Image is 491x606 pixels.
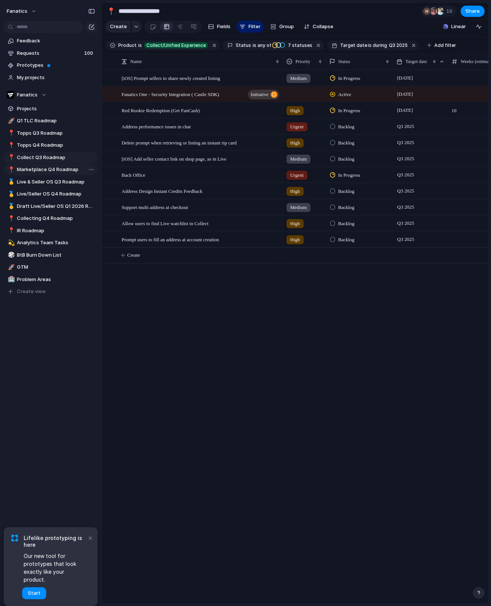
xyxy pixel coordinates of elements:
span: Status [338,58,350,65]
span: Analytics Team Tasks [17,239,95,247]
span: Q3 2025 [395,203,416,212]
span: 7 [286,42,292,48]
button: 7 statuses [272,41,314,50]
span: Fields [217,23,230,30]
span: GTM [17,263,95,271]
button: Create [105,21,131,33]
span: Medium [290,204,307,211]
button: 🚀 [7,117,14,125]
a: 🥇Live/Seller OS Q4 Roadmap [4,188,98,200]
a: 🎲BtB Burn Down List [4,250,98,261]
span: Q3 2025 [395,138,416,147]
span: Urgent [290,171,304,179]
div: 🥇 [8,177,13,186]
button: 📍 [7,129,14,137]
button: 🥇 [7,190,14,198]
span: Collecting Q4 Roadmap [17,215,95,222]
button: Share [461,6,485,17]
button: 📍 [105,5,117,17]
span: Requests [17,50,82,57]
div: 📍Collect Q3 Roadmap [4,152,98,163]
div: 🚀 [8,117,13,125]
button: Linear [440,21,469,32]
span: Priority [295,58,310,65]
span: In Progress [338,75,360,82]
span: Product [118,42,137,49]
span: In Progress [338,171,360,179]
span: Projects [17,105,95,113]
a: 🚀GTM [4,262,98,273]
span: Problem Areas [17,276,95,283]
span: is [138,42,142,49]
div: 📍 [8,165,13,174]
span: Backlog [338,204,354,211]
button: is [137,41,143,50]
a: 💫Analytics Team Tasks [4,237,98,248]
span: Live/Seller OS Q4 Roadmap [17,190,95,198]
span: [DATE] [395,90,415,99]
button: initiative [248,90,279,99]
span: Fanatics One - Security Integration ( Castle SDK) [122,90,219,98]
span: High [290,139,300,147]
button: isany of [251,41,273,50]
button: 🚀 [7,263,14,271]
div: 🚀Q1 TLC Roadmap [4,115,98,126]
span: Target date [405,58,427,65]
span: IR Roadmap [17,227,95,235]
span: Collect Q3 Roadmap [17,154,95,161]
div: 📍Topps Q4 Roadmap [4,140,98,151]
div: 🥇 [8,190,13,198]
button: 📍 [7,166,14,173]
button: Collect/Unified Experience [143,41,209,50]
span: Filter [249,23,261,30]
span: Prompt users to fill an address at account creation [122,235,219,244]
span: during [372,42,387,49]
span: Prototypes [17,62,95,69]
a: Prototypes [4,60,98,71]
span: Address performance issues in chat [122,122,191,131]
span: Delete prompt when retrieving or listing an instant rip card [122,138,237,147]
div: 🎲 [8,251,13,259]
span: Q3 2025 [395,170,416,179]
span: Backlog [338,220,354,227]
button: isduring [367,41,388,50]
a: 📍Marketplace Q4 Roadmap [4,164,98,175]
div: 📍 [8,226,13,235]
span: Create [110,23,127,30]
button: Fields [205,21,233,33]
span: Lifelike prototyping is here [24,535,86,548]
span: fanatics [7,8,27,15]
div: 🚀 [8,263,13,272]
span: Q3 2025 [395,235,416,244]
span: Back Office [122,170,145,179]
span: Urgent [290,123,304,131]
button: 🥇 [7,203,14,210]
a: 🥇Live & Seller OS Q3 Roadmap [4,176,98,188]
span: Active [338,91,351,98]
button: Group [267,21,298,33]
button: Dismiss [86,533,95,542]
a: 📍IR Roadmap [4,225,98,236]
span: Fanatics [17,91,38,99]
span: Backlog [338,123,354,131]
span: Topps Q3 Roadmap [17,129,95,137]
span: Backlog [338,236,354,244]
div: 🏥 [8,275,13,284]
button: 🎲 [7,251,14,259]
div: 🏥Problem Areas [4,274,98,285]
span: Q3 2025 [395,154,416,163]
span: Collapse [313,23,333,30]
button: 📍 [7,154,14,161]
span: statuses [286,42,312,49]
span: Our new tool for prototypes that look exactly like your product. [24,552,86,583]
div: 📍 [8,141,13,150]
a: 📍Collecting Q4 Roadmap [4,213,98,224]
span: Backlog [338,139,354,147]
button: Fanatics [4,89,98,101]
span: In Progress [338,107,360,114]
